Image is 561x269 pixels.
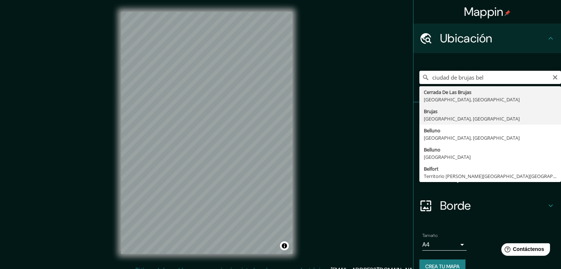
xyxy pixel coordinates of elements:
[495,240,553,261] iframe: Lanzador de widgets de ayuda
[413,191,561,220] div: Borde
[424,127,440,134] font: Belluno
[413,161,561,191] div: Disposición
[424,108,437,115] font: Brujas
[121,12,292,254] canvas: Mapa
[440,198,471,213] font: Borde
[424,134,520,141] font: [GEOGRAPHIC_DATA], [GEOGRAPHIC_DATA]
[422,239,467,251] div: A4
[413,24,561,53] div: Ubicación
[552,73,558,80] button: Claro
[422,233,437,238] font: Tamaño
[424,115,520,122] font: [GEOGRAPHIC_DATA], [GEOGRAPHIC_DATA]
[413,132,561,161] div: Estilo
[440,31,492,46] font: Ubicación
[424,89,471,95] font: Cerrada De Las Brujas
[424,154,471,160] font: [GEOGRAPHIC_DATA]
[422,241,430,248] font: A4
[413,102,561,132] div: Patas
[505,10,510,16] img: pin-icon.png
[424,146,440,153] font: Belluno
[424,165,439,172] font: Belfort
[424,96,520,103] font: [GEOGRAPHIC_DATA], [GEOGRAPHIC_DATA]
[464,4,503,20] font: Mappin
[280,241,289,250] button: Activar o desactivar atribución
[419,71,561,84] input: Elige tu ciudad o zona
